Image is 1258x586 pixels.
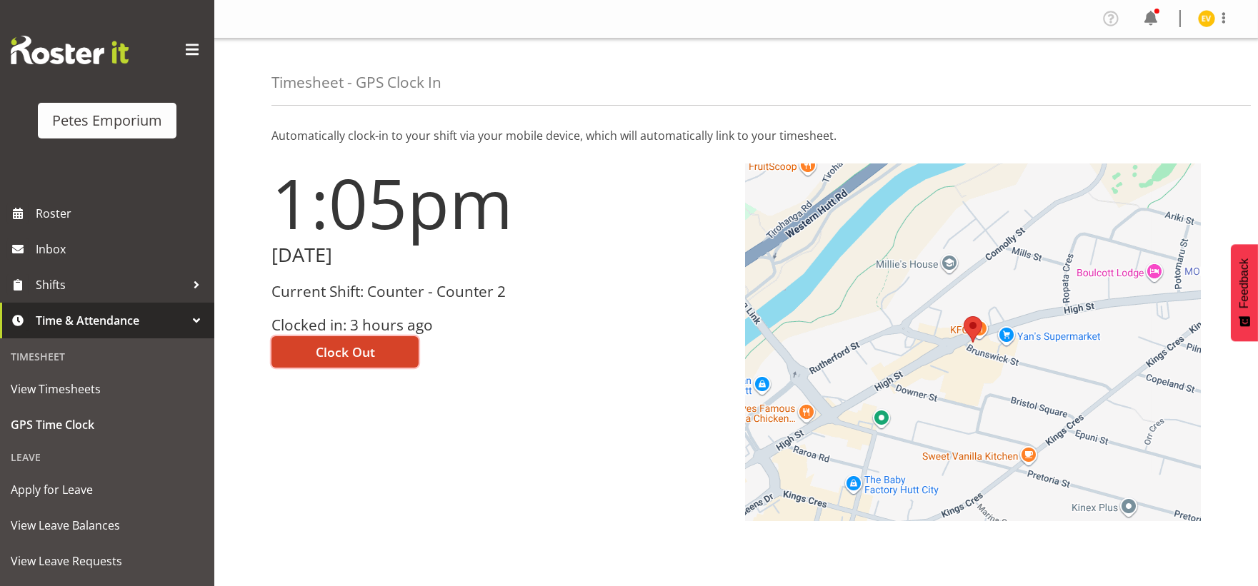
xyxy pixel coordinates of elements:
[11,378,204,400] span: View Timesheets
[36,274,186,295] span: Shifts
[271,317,728,333] h3: Clocked in: 3 hours ago
[11,36,129,64] img: Rosterit website logo
[271,283,728,300] h3: Current Shift: Counter - Counter 2
[11,550,204,572] span: View Leave Requests
[36,310,186,331] span: Time & Attendance
[52,110,162,131] div: Petes Emporium
[11,414,204,435] span: GPS Time Clock
[1238,258,1251,308] span: Feedback
[4,543,211,579] a: View Leave Requests
[4,472,211,507] a: Apply for Leave
[4,371,211,407] a: View Timesheets
[316,343,375,361] span: Clock Out
[271,336,419,368] button: Clock Out
[271,164,728,241] h1: 1:05pm
[4,342,211,371] div: Timesheet
[1198,10,1215,27] img: eva-vailini10223.jpg
[36,203,207,224] span: Roster
[1231,244,1258,341] button: Feedback - Show survey
[11,515,204,536] span: View Leave Balances
[271,127,1201,144] p: Automatically clock-in to your shift via your mobile device, which will automatically link to you...
[271,74,441,91] h4: Timesheet - GPS Clock In
[4,407,211,443] a: GPS Time Clock
[36,238,207,260] span: Inbox
[11,479,204,500] span: Apply for Leave
[4,507,211,543] a: View Leave Balances
[4,443,211,472] div: Leave
[271,244,728,266] h2: [DATE]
